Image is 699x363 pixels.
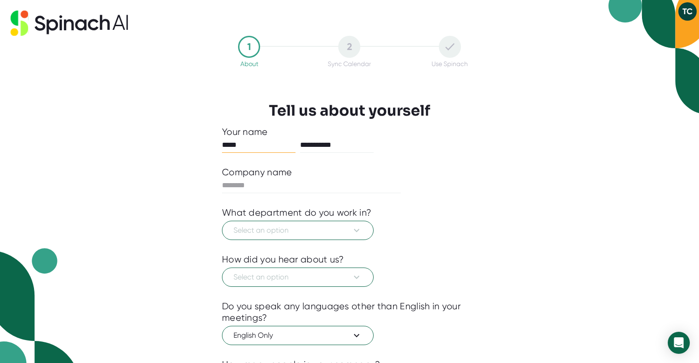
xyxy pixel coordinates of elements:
div: Sync Calendar [328,60,371,67]
div: Do you speak any languages other than English in your meetings? [222,301,477,324]
div: Your name [222,126,477,138]
button: English Only [222,326,374,345]
div: 1 [238,36,260,58]
button: Select an option [222,221,374,240]
h3: Tell us about yourself [269,102,430,119]
div: Use Spinach [432,60,468,67]
button: Select an option [222,268,374,287]
div: About [240,60,258,67]
div: How did you hear about us? [222,254,344,265]
span: English Only [233,330,362,341]
div: What department do you work in? [222,207,371,218]
span: Select an option [233,225,362,236]
button: TC [678,2,697,21]
div: Company name [222,167,292,178]
span: Select an option [233,272,362,283]
div: 2 [338,36,360,58]
div: Open Intercom Messenger [668,332,690,354]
